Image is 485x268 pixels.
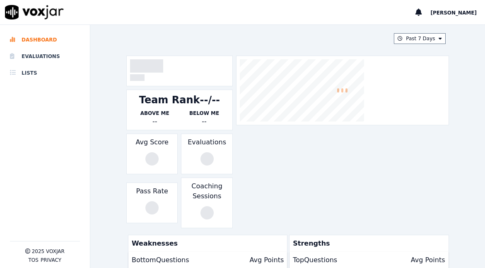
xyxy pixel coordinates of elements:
p: Weaknesses [128,235,284,252]
a: Evaluations [10,48,80,65]
p: Avg Points [411,255,445,265]
span: [PERSON_NAME] [430,10,477,16]
p: Above Me [130,110,179,117]
p: Bottom Questions [132,255,189,265]
div: -- [130,117,179,127]
div: Team Rank --/-- [139,93,220,107]
img: voxjar logo [5,5,64,19]
button: [PERSON_NAME] [430,7,485,17]
div: Pass Rate [126,183,178,223]
p: Top Questions [293,255,337,265]
p: Avg Points [249,255,284,265]
button: Past 7 Days [394,33,445,44]
div: -- [179,117,229,127]
a: Lists [10,65,80,81]
button: TOS [28,257,38,263]
p: Below Me [179,110,229,117]
div: Coaching Sessions [181,178,232,228]
p: 2025 Voxjar [32,248,65,255]
button: Privacy [41,257,61,263]
p: Strengths [290,235,445,252]
div: Avg Score [126,134,178,174]
div: Evaluations [181,134,232,174]
a: Dashboard [10,32,80,48]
